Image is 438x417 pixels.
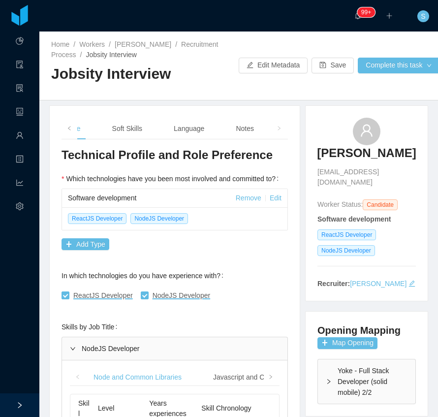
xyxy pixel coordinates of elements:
label: In which technologies do you have experience with? [62,272,227,280]
span: ReactJS Developer [68,213,126,224]
span: Worker Status: [317,200,363,208]
a: [PERSON_NAME] [317,145,416,167]
a: icon: pie-chart [16,32,24,52]
h3: [PERSON_NAME] [317,145,416,161]
span: / [73,40,75,48]
i: icon: user [360,124,374,137]
a: Remove [236,194,261,202]
span: / [109,40,111,48]
label: Skills by Job Title [62,323,121,331]
i: icon: right [326,379,332,385]
span: Jobsity Interview [86,51,136,59]
a: icon: audit [16,55,24,76]
button: icon: plusMap Opening [317,337,377,349]
a: [PERSON_NAME] [350,280,407,288]
i: icon: edit [408,280,415,287]
i: icon: left [67,126,72,131]
span: ReactJS Developer [317,229,376,240]
span: NodeJS Developer [153,291,211,299]
div: Software development [68,189,236,207]
i: icon: bell [354,12,361,19]
a: icon: robot [16,102,24,123]
div: Notes [228,118,262,140]
span: Level [98,404,114,412]
label: Which technologies have you been most involved and committed to? [62,175,282,183]
a: Home [51,40,69,48]
div: Soft Skills [104,118,150,140]
div: NodeJS Developer [62,337,287,360]
button: icon: saveSave [312,58,354,73]
span: NodeJS Developer [130,213,188,224]
h2: Jobsity Interview [51,64,239,84]
i: icon: left [75,375,80,380]
div: icon: rightYoke - Full Stack Developer (solid mobile) 2/2 [318,359,415,404]
sup: 1212 [357,7,375,17]
div: Javascript and Common Libraries [205,368,324,386]
span: ReactJS Developer [73,291,133,299]
span: / [175,40,177,48]
button: icon: plusAdd Type [62,238,109,250]
a: icon: user [16,126,24,147]
a: Workers [79,40,105,48]
span: / [80,51,82,59]
a: [PERSON_NAME] [115,40,171,48]
h4: Opening Mapping [317,323,401,337]
strong: Software development [317,215,391,223]
a: icon: profile [16,150,24,170]
span: Candidate [363,199,398,210]
a: Recruitment Process [51,40,219,59]
i: icon: setting [16,198,24,218]
i: icon: plus [386,12,393,19]
i: icon: right [70,346,76,352]
strong: Recruiter: [317,280,350,288]
i: icon: right [277,126,282,131]
div: Node and Common Libraries [86,368,189,386]
span: NodeJS Developer [317,245,375,256]
span: S [421,10,425,22]
span: Skill Chronology [201,404,251,412]
i: icon: line-chart [16,174,24,194]
i: icon: solution [16,80,24,99]
div: Language [166,118,212,140]
h3: Technical Profile and Role Preference [62,147,288,163]
a: Edit [270,194,282,202]
span: [EMAIL_ADDRESS][DOMAIN_NAME] [317,167,416,188]
button: icon: editEdit Metadata [239,58,308,73]
i: icon: right [268,375,273,380]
